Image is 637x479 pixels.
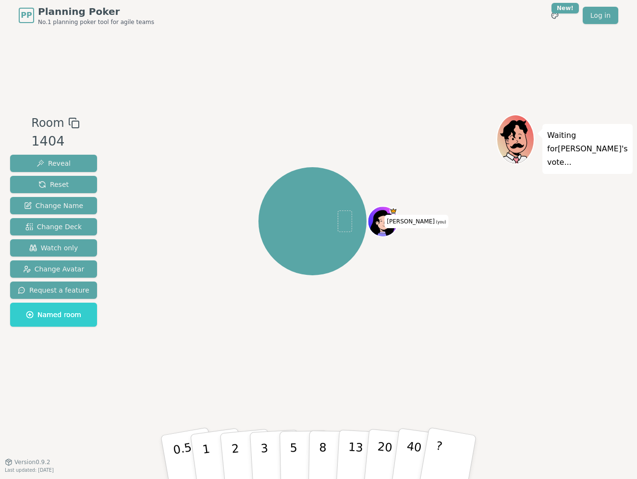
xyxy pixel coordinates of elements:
[10,239,97,257] button: Watch only
[10,303,97,327] button: Named room
[24,201,83,210] span: Change Name
[10,155,97,172] button: Reveal
[38,180,69,189] span: Reset
[369,207,397,235] button: Click to change your avatar
[18,285,89,295] span: Request a feature
[390,207,397,215] span: Thomas is the host
[31,132,79,151] div: 1404
[10,282,97,299] button: Request a feature
[435,220,446,224] span: (you)
[384,215,448,228] span: Click to change your name
[10,260,97,278] button: Change Avatar
[38,18,154,26] span: No.1 planning poker tool for agile teams
[10,197,97,214] button: Change Name
[583,7,618,24] a: Log in
[546,7,563,24] button: New!
[10,218,97,235] button: Change Deck
[14,458,50,466] span: Version 0.9.2
[551,3,579,13] div: New!
[37,159,71,168] span: Reveal
[25,222,82,232] span: Change Deck
[5,467,54,473] span: Last updated: [DATE]
[19,5,154,26] a: PPPlanning PokerNo.1 planning poker tool for agile teams
[21,10,32,21] span: PP
[31,114,64,132] span: Room
[26,310,81,319] span: Named room
[10,176,97,193] button: Reset
[29,243,78,253] span: Watch only
[38,5,154,18] span: Planning Poker
[547,129,628,169] p: Waiting for [PERSON_NAME] 's vote...
[23,264,85,274] span: Change Avatar
[5,458,50,466] button: Version0.9.2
